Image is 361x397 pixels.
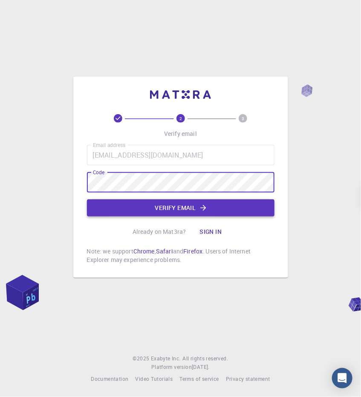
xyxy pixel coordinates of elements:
a: Terms of service [179,375,219,383]
text: 2 [179,115,182,121]
button: Sign in [193,223,228,240]
a: Video Tutorials [135,375,173,383]
span: Video Tutorials [135,375,173,382]
text: 3 [242,115,244,121]
span: Documentation [91,375,128,382]
a: Safari [156,247,173,255]
p: Verify email [164,129,197,138]
a: Firefox [183,247,202,255]
label: Code [93,169,104,176]
span: [DATE] . [192,363,210,370]
span: All rights reserved. [182,354,228,363]
span: Exabyte Inc. [151,355,181,362]
span: Platform version [151,363,192,371]
a: Chrome [133,247,155,255]
span: © 2025 [133,354,151,363]
div: Open Intercom Messenger [332,368,352,388]
a: Exabyte Inc. [151,354,181,363]
a: Documentation [91,375,128,383]
p: Note: we support , and . Users of Internet Explorer may experience problems. [87,247,274,264]
a: Privacy statement [226,375,270,383]
span: Terms of service [179,375,219,382]
p: Already on Mat3ra? [133,227,186,236]
a: [DATE]. [192,363,210,371]
button: Verify email [87,199,274,216]
span: Privacy statement [226,375,270,382]
label: Email address [93,141,125,149]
